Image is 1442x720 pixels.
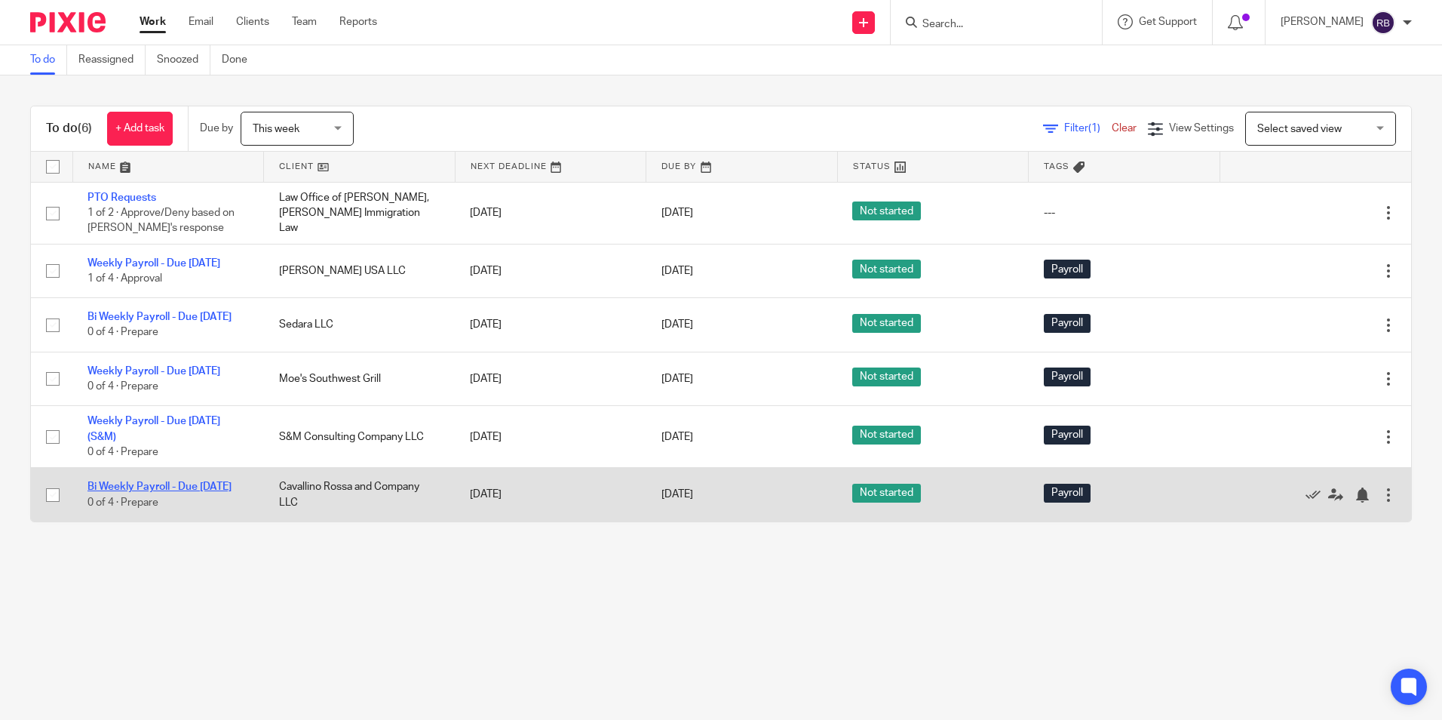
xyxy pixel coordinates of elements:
a: Work [140,14,166,29]
a: To do [30,45,67,75]
span: [DATE] [661,432,693,442]
a: Bi Weekly Payroll - Due [DATE] [87,482,232,492]
p: Due by [200,121,233,136]
span: View Settings [1169,123,1234,134]
td: [DATE] [455,182,646,244]
span: [DATE] [661,208,693,218]
td: S&M Consulting Company LLC [264,406,456,468]
span: Not started [852,260,921,278]
td: [DATE] [455,468,646,522]
a: Bi Weekly Payroll - Due [DATE] [87,312,232,322]
span: [DATE] [661,490,693,500]
a: Weekly Payroll - Due [DATE] [87,366,220,377]
td: Moe's Southwest Grill [264,352,456,405]
a: Mark as done [1305,487,1328,502]
span: 0 of 4 · Prepare [87,497,158,508]
a: Reassigned [78,45,146,75]
span: Not started [852,484,921,503]
a: Team [292,14,317,29]
a: Weekly Payroll - Due [DATE] (S&M) [87,416,220,442]
span: [DATE] [661,320,693,331]
td: Cavallino Rossa and Company LLC [264,468,456,522]
a: PTO Requests [87,192,156,203]
a: + Add task [107,112,173,146]
a: Email [189,14,213,29]
span: Not started [852,368,921,386]
img: svg%3E [1371,11,1395,35]
a: Reports [339,14,377,29]
span: Payroll [1044,426,1091,445]
td: Law Office of [PERSON_NAME], [PERSON_NAME] Immigration Law [264,182,456,244]
span: 1 of 4 · Approval [87,273,162,284]
span: Payroll [1044,314,1091,333]
span: Payroll [1044,260,1091,278]
span: Get Support [1139,17,1197,27]
td: [DATE] [455,406,646,468]
td: [DATE] [455,298,646,352]
span: 1 of 2 · Approve/Deny based on [PERSON_NAME]'s response [87,208,235,234]
span: 0 of 4 · Prepare [87,328,158,338]
a: Clients [236,14,269,29]
a: Weekly Payroll - Due [DATE] [87,258,220,269]
td: Sedara LLC [264,298,456,352]
span: This week [253,124,299,134]
span: Select saved view [1257,124,1342,134]
span: Not started [852,314,921,333]
img: Pixie [30,12,106,32]
span: (6) [78,122,92,134]
a: Snoozed [157,45,210,75]
p: [PERSON_NAME] [1281,14,1364,29]
span: Tags [1044,162,1069,171]
span: Not started [852,202,921,220]
span: 0 of 4 · Prepare [87,381,158,392]
span: 0 of 4 · Prepare [87,447,158,457]
span: Payroll [1044,484,1091,503]
h1: To do [46,121,92,137]
div: --- [1044,205,1205,220]
span: (1) [1088,123,1100,134]
td: [DATE] [455,352,646,405]
input: Search [921,18,1057,32]
td: [DATE] [455,244,646,297]
a: Clear [1112,123,1137,134]
span: Not started [852,426,921,445]
span: Payroll [1044,368,1091,386]
td: [PERSON_NAME] USA LLC [264,244,456,297]
a: Done [222,45,259,75]
span: [DATE] [661,374,693,384]
span: [DATE] [661,266,693,276]
span: Filter [1064,123,1112,134]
